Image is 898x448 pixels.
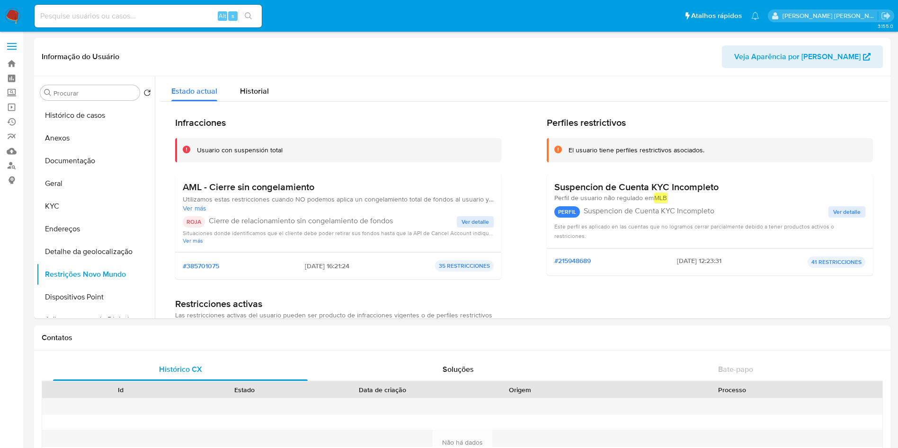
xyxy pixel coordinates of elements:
h1: Contatos [42,333,883,343]
p: juliane.miranda@mercadolivre.com [782,11,878,20]
div: Origem [465,385,576,395]
span: Veja Aparência por [PERSON_NAME] [734,45,861,68]
button: Anexos [36,127,155,149]
button: KYC [36,195,155,218]
div: Id [65,385,176,395]
span: Alt [219,11,226,20]
span: Soluções [443,364,474,375]
a: Sair [881,11,891,21]
h1: Informação do Usuário [42,52,119,61]
span: Atalhos rápidos [691,11,742,21]
button: Histórico de casos [36,104,155,127]
button: Endereços [36,218,155,240]
button: Retornar ao pedido padrão [143,89,151,99]
input: Procurar [53,89,136,97]
div: Data de criação [313,385,452,395]
button: Procurar [44,89,52,97]
button: Dispositivos Point [36,286,155,308]
button: Restrições Novo Mundo [36,263,155,286]
span: s [231,11,234,20]
input: Pesquise usuários ou casos... [35,10,262,22]
button: Documentação [36,149,155,172]
button: search-icon [239,9,258,23]
button: Veja Aparência por [PERSON_NAME] [722,45,883,68]
button: Adiantamentos de Dinheiro [36,308,155,331]
span: Bate-papo [718,364,753,375]
button: Detalhe da geolocalização [36,240,155,263]
div: Estado [189,385,300,395]
a: Notificações [751,12,759,20]
button: Geral [36,172,155,195]
span: Histórico CX [159,364,202,375]
div: Processo [589,385,876,395]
